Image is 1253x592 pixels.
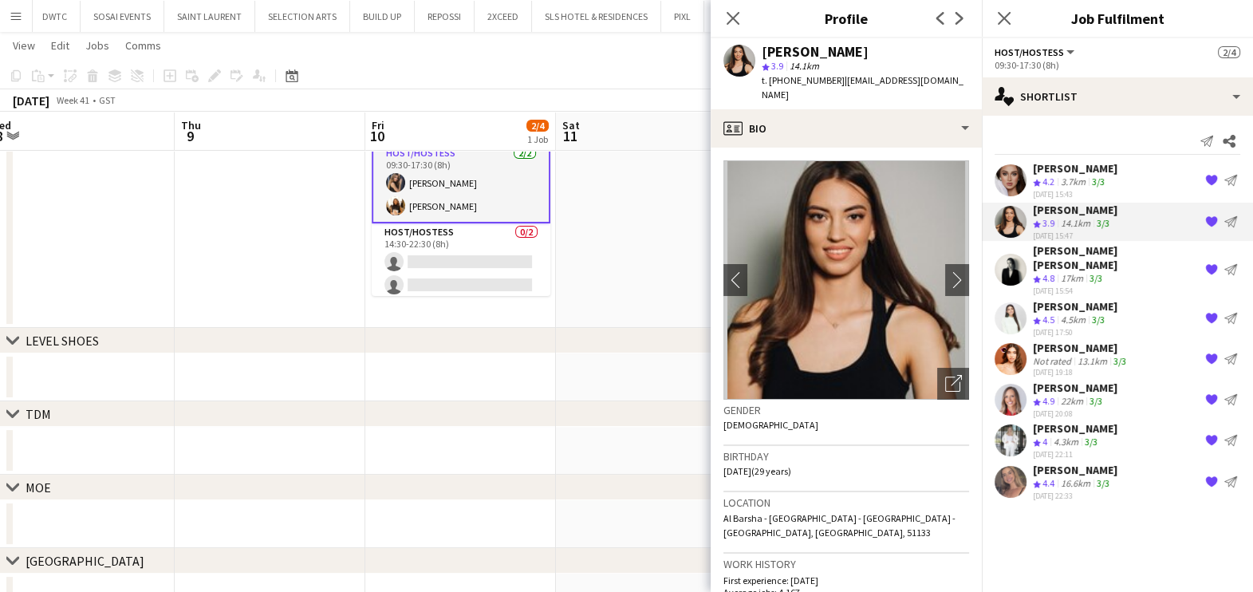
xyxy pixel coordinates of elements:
[1097,477,1109,489] app-skills-label: 3/3
[1042,272,1054,284] span: 4.8
[560,127,580,145] span: 11
[164,1,255,32] button: SAINT LAURENT
[1058,217,1093,231] div: 14.1km
[982,77,1253,116] div: Shortlist
[372,118,384,132] span: Fri
[1042,176,1054,187] span: 4.2
[1218,46,1240,58] span: 2/4
[1042,314,1054,326] span: 4.5
[255,1,350,32] button: SELECTION ARTS
[1033,367,1129,377] div: [DATE] 19:18
[723,449,969,464] h3: Birthday
[1033,230,1117,240] div: [DATE] 15:47
[723,557,969,571] h3: Work history
[982,8,1253,29] h3: Job Fulfilment
[1097,217,1109,229] app-skills-label: 3/3
[1089,272,1102,284] app-skills-label: 3/3
[723,403,969,417] h3: Gender
[51,38,69,53] span: Edit
[372,143,550,223] app-card-role: Host/Hostess2/209:30-17:30 (8h)[PERSON_NAME][PERSON_NAME]
[369,127,384,145] span: 10
[45,35,76,56] a: Edit
[415,1,475,32] button: REPOSSI
[1033,189,1117,199] div: [DATE] 15:43
[1042,477,1054,489] span: 4.4
[26,333,99,349] div: LEVEL SHOES
[1042,395,1054,407] span: 4.9
[1033,203,1117,217] div: [PERSON_NAME]
[711,8,982,29] h3: Profile
[1033,408,1117,418] div: [DATE] 20:08
[30,1,81,32] button: DWTC
[1058,395,1086,408] div: 22km
[532,1,661,32] button: SLS HOTEL & RESIDENCES
[13,93,49,109] div: [DATE]
[1058,477,1093,491] div: 16.6km
[85,38,109,53] span: Jobs
[1074,355,1110,367] div: 13.1km
[1033,381,1117,395] div: [PERSON_NAME]
[350,1,415,32] button: BUILD UP
[527,133,548,145] div: 1 Job
[1033,490,1117,500] div: [DATE] 22:33
[704,1,779,32] button: RED EVENTS
[1033,463,1117,477] div: [PERSON_NAME]
[99,94,116,106] div: GST
[723,495,969,510] h3: Location
[937,368,969,400] div: Open photos pop-in
[1042,436,1047,448] span: 4
[81,1,164,32] button: SOSAI EVENTS
[661,1,704,32] button: PIXL
[26,406,51,422] div: TDM
[1089,395,1102,407] app-skills-label: 3/3
[1058,272,1086,286] div: 17km
[1033,327,1117,337] div: [DATE] 17:50
[995,46,1077,58] button: Host/Hostess
[475,1,532,32] button: 2XCEED
[1033,161,1117,176] div: [PERSON_NAME]
[1033,243,1199,272] div: [PERSON_NAME] [PERSON_NAME]
[526,120,549,132] span: 2/4
[1085,436,1097,448] app-skills-label: 3/3
[1033,286,1199,296] div: [DATE] 15:54
[79,35,116,56] a: Jobs
[995,46,1064,58] span: Host/Hostess
[1092,314,1105,326] app-skills-label: 3/3
[1042,217,1054,229] span: 3.9
[1033,355,1074,367] div: Not rated
[53,94,93,106] span: Week 41
[723,465,791,477] span: [DATE] (29 years)
[6,35,41,56] a: View
[13,38,35,53] span: View
[372,223,550,301] app-card-role: Host/Hostess0/214:30-22:30 (8h)
[723,512,956,539] span: Al Barsha - [GEOGRAPHIC_DATA] - [GEOGRAPHIC_DATA] - [GEOGRAPHIC_DATA], [GEOGRAPHIC_DATA], 51133
[1113,355,1126,367] app-skills-label: 3/3
[771,60,783,72] span: 3.9
[786,60,822,72] span: 14.1km
[723,574,969,586] p: First experience: [DATE]
[762,74,963,101] span: | [EMAIL_ADDRESS][DOMAIN_NAME]
[762,74,845,86] span: t. [PHONE_NUMBER]
[723,160,969,400] img: Crew avatar or photo
[372,60,550,296] app-job-card: Updated09:30-22:30 (13h)2/4Prada Event @[GEOGRAPHIC_DATA] Jumeirah TBC2 RolesHost/Hostess2/209:30...
[119,35,167,56] a: Comms
[711,109,982,148] div: Bio
[995,59,1240,71] div: 09:30-17:30 (8h)
[125,38,161,53] span: Comms
[1058,314,1089,327] div: 4.5km
[26,480,51,495] div: MOE
[26,553,144,569] div: [GEOGRAPHIC_DATA]
[179,127,201,145] span: 9
[562,118,580,132] span: Sat
[1058,176,1089,189] div: 3.7km
[1033,299,1117,314] div: [PERSON_NAME]
[1050,436,1082,449] div: 4.3km
[762,45,869,59] div: [PERSON_NAME]
[1092,176,1105,187] app-skills-label: 3/3
[1033,421,1117,436] div: [PERSON_NAME]
[1033,341,1129,355] div: [PERSON_NAME]
[723,419,818,431] span: [DEMOGRAPHIC_DATA]
[181,118,201,132] span: Thu
[1033,449,1117,460] div: [DATE] 22:11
